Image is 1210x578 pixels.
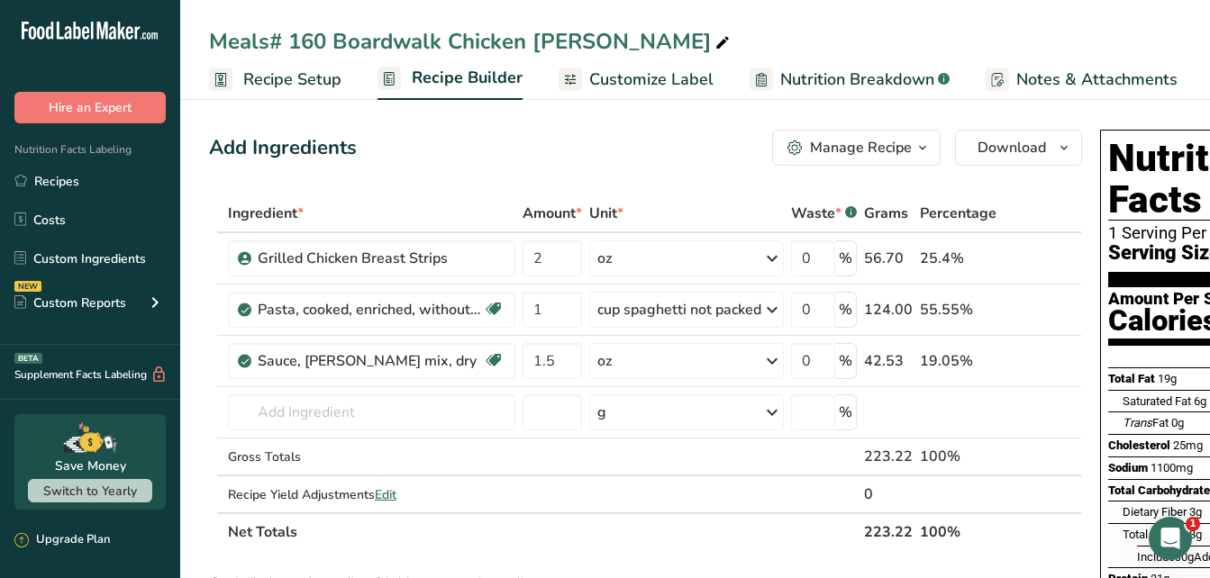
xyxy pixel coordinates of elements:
[412,66,523,90] span: Recipe Builder
[1123,416,1152,429] i: Trans
[209,59,341,100] a: Recipe Setup
[916,512,1000,550] th: 100%
[1123,505,1187,519] span: Dietary Fiber
[597,299,761,321] div: cup spaghetti not packed
[864,483,913,505] div: 0
[864,446,913,467] div: 223.22
[243,68,341,92] span: Recipe Setup
[860,512,916,550] th: 223.22
[920,446,996,467] div: 100%
[1016,68,1178,92] span: Notes & Attachments
[228,485,515,504] div: Recipe Yield Adjustments
[378,58,523,101] a: Recipe Builder
[1149,517,1192,560] iframe: Intercom live chat
[14,281,41,292] div: NEW
[1173,438,1203,452] span: 25mg
[955,130,1082,166] button: Download
[1108,438,1170,452] span: Cholesterol
[986,59,1178,100] a: Notes & Attachments
[864,203,908,224] span: Grams
[523,203,582,224] span: Amount
[810,137,912,158] div: Manage Recipe
[920,248,996,269] div: 25.4%
[791,203,857,224] div: Waste
[258,299,483,321] div: Pasta, cooked, enriched, without added salt
[589,68,714,92] span: Customize Label
[1194,394,1206,408] span: 6g
[209,133,357,163] div: Add Ingredients
[864,299,913,321] div: 124.00
[209,25,733,58] div: Meals# 160 Boardwalk Chicken [PERSON_NAME]
[920,350,996,372] div: 19.05%
[1186,517,1200,531] span: 1
[1123,528,1187,541] span: Total Sugars
[1189,528,1202,541] span: 3g
[28,479,152,502] button: Switch to Yearly
[14,92,166,123] button: Hire an Expert
[597,350,612,372] div: oz
[780,68,934,92] span: Nutrition Breakdown
[559,59,714,100] a: Customize Label
[1108,461,1148,474] span: Sodium
[1151,461,1193,474] span: 1100mg
[258,350,483,372] div: Sauce, [PERSON_NAME] mix, dry
[978,137,1046,158] span: Download
[43,483,137,500] span: Switch to Yearly
[920,299,996,321] div: 55.55%
[258,248,483,269] div: Grilled Chicken Breast Strips
[224,512,860,550] th: Net Totals
[1108,372,1155,385] span: Total Fat
[920,203,996,224] span: Percentage
[14,353,42,364] div: BETA
[375,486,396,503] span: Edit
[14,294,126,312] div: Custom Reports
[864,350,913,372] div: 42.53
[1123,416,1169,429] span: Fat
[1171,416,1184,429] span: 0g
[228,447,515,466] div: Gross Totals
[589,203,623,224] span: Unit
[14,531,110,549] div: Upgrade Plan
[597,248,612,269] div: oz
[1181,550,1194,564] span: 0g
[864,248,913,269] div: 56.70
[228,203,304,224] span: Ingredient
[597,402,606,423] div: g
[1189,505,1202,519] span: 3g
[772,130,941,166] button: Manage Recipe
[1123,394,1191,408] span: Saturated Fat
[55,456,126,475] div: Save Money
[228,394,515,430] input: Add Ingredient
[1158,372,1177,385] span: 19g
[750,59,950,100] a: Nutrition Breakdown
